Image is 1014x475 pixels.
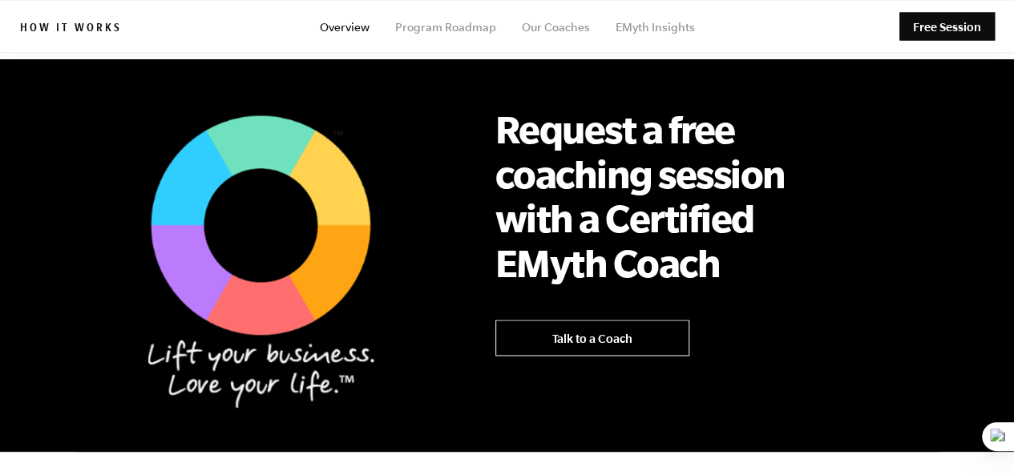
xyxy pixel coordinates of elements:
a: Program Roadmap [395,21,496,34]
a: Our Coaches [522,21,590,34]
a: EMyth Insights [616,21,695,34]
a: Overview [320,21,370,34]
h2: Request a free coaching session with a Certified EMyth Coach [495,107,816,285]
a: Free Session [899,13,995,41]
img: Smart Business Coach [87,83,423,425]
iframe: Chat Widget [934,398,1014,475]
h6: How it works [20,22,122,38]
span: Talk to a Coach [552,332,632,345]
a: Talk to a Coach [495,320,689,356]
